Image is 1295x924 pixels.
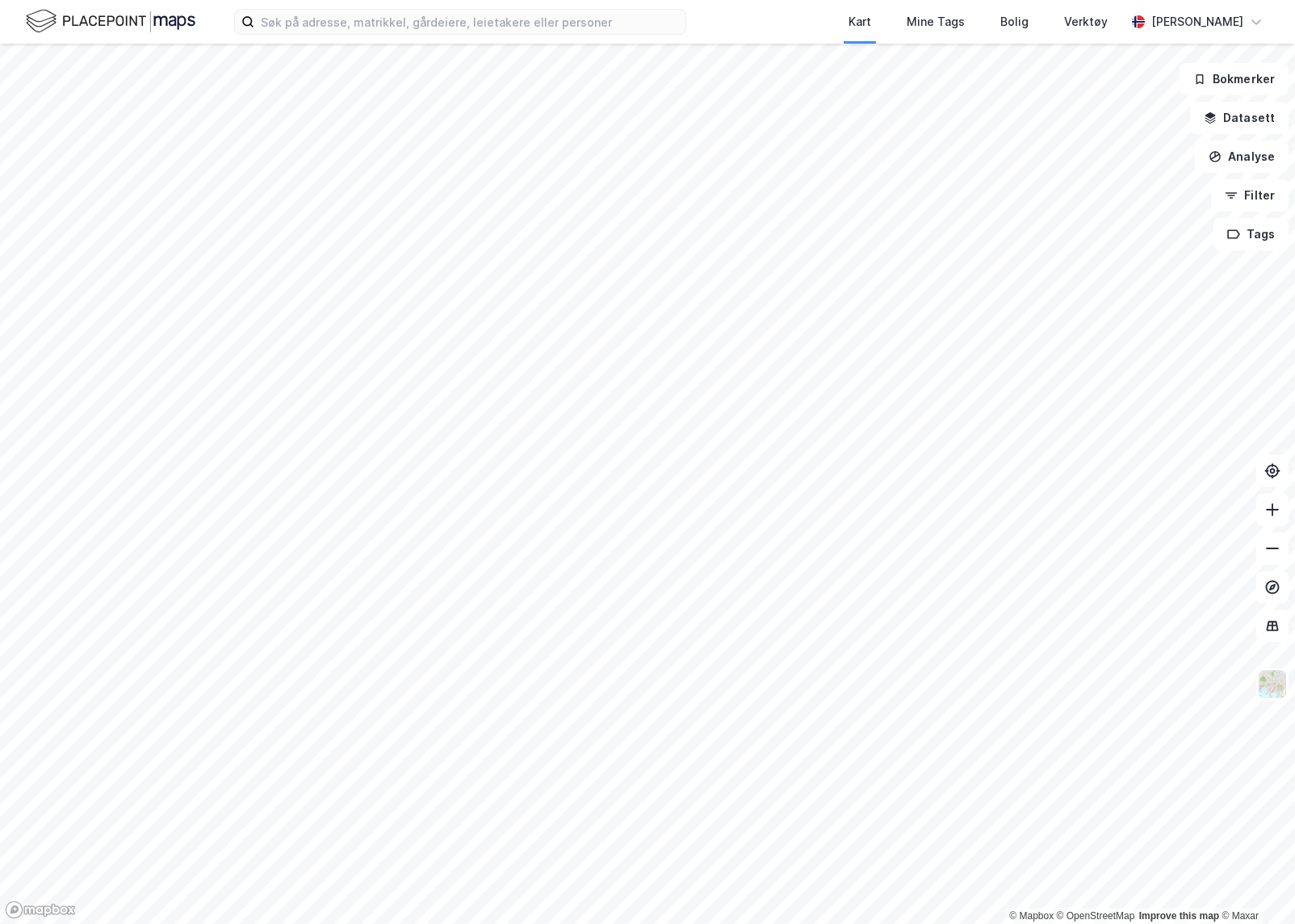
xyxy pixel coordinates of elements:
button: Filter [1211,179,1289,212]
div: Kart [849,12,871,31]
a: Mapbox homepage [5,901,76,919]
button: Analyse [1195,141,1289,173]
button: Tags [1213,218,1289,250]
div: Verktøy [1064,12,1108,31]
button: Bokmerker [1180,63,1289,95]
div: Mine Tags [907,12,965,31]
a: OpenStreetMap [1057,910,1135,922]
img: logo.f888ab2527a4732fd821a326f86c7f29.svg [26,7,195,36]
input: Søk på adresse, matrikkel, gårdeiere, leietakere eller personer [254,10,685,34]
img: Z [1257,669,1288,699]
div: Bolig [1000,12,1029,31]
a: Mapbox [1009,910,1054,922]
div: [PERSON_NAME] [1151,12,1243,31]
iframe: Chat Widget [1214,846,1295,924]
a: Improve this map [1139,910,1219,922]
button: Datasett [1190,102,1289,134]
